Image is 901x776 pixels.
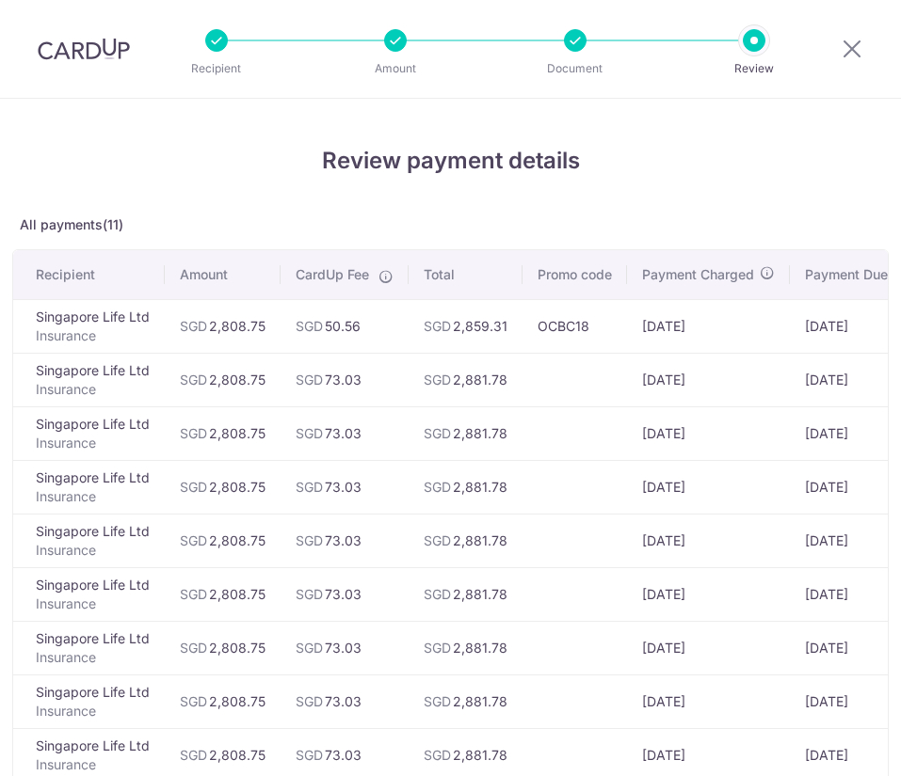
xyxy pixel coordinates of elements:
[180,586,207,602] span: SGD
[296,693,323,709] span: SGD
[281,674,409,728] td: 73.03
[180,532,207,548] span: SGD
[36,648,150,667] p: Insurance
[12,215,889,234] p: All payments(11)
[296,425,323,441] span: SGD
[13,567,165,621] td: Singapore Life Ltd
[13,353,165,406] td: Singapore Life Ltd
[13,406,165,460] td: Singapore Life Ltd
[523,299,627,353] td: OCBC18
[424,318,451,334] span: SGD
[38,38,130,60] img: CardUp
[627,460,790,514] td: [DATE]
[165,250,281,299] th: Amount
[165,406,281,460] td: 2,808.75
[36,380,150,399] p: Insurance
[523,59,628,78] p: Document
[424,693,451,709] span: SGD
[36,487,150,506] p: Insurance
[13,674,165,728] td: Singapore Life Ltd
[701,59,807,78] p: Review
[13,299,165,353] td: Singapore Life Ltd
[296,479,323,495] span: SGD
[296,372,323,388] span: SGD
[424,372,451,388] span: SGD
[296,640,323,656] span: SGD
[36,326,150,345] p: Insurance
[523,250,627,299] th: Promo code
[296,747,323,763] span: SGD
[281,299,409,353] td: 50.56
[36,755,150,774] p: Insurance
[627,299,790,353] td: [DATE]
[281,406,409,460] td: 73.03
[780,720,882,767] iframe: Opens a widget where you can find more information
[805,265,888,284] span: Payment Due
[165,674,281,728] td: 2,808.75
[180,372,207,388] span: SGD
[165,514,281,567] td: 2,808.75
[409,567,523,621] td: 2,881.78
[36,541,150,560] p: Insurance
[165,567,281,621] td: 2,808.75
[36,702,150,721] p: Insurance
[12,144,889,178] h4: Review payment details
[281,353,409,406] td: 73.03
[424,747,451,763] span: SGD
[13,250,165,299] th: Recipient
[296,532,323,548] span: SGD
[424,532,451,548] span: SGD
[627,621,790,674] td: [DATE]
[627,674,790,728] td: [DATE]
[164,59,269,78] p: Recipient
[13,621,165,674] td: Singapore Life Ltd
[180,479,207,495] span: SGD
[409,299,523,353] td: 2,859.31
[296,586,323,602] span: SGD
[13,460,165,514] td: Singapore Life Ltd
[627,406,790,460] td: [DATE]
[165,621,281,674] td: 2,808.75
[36,594,150,613] p: Insurance
[409,460,523,514] td: 2,881.78
[409,674,523,728] td: 2,881.78
[36,434,150,452] p: Insurance
[343,59,448,78] p: Amount
[180,693,207,709] span: SGD
[165,299,281,353] td: 2,808.75
[281,514,409,567] td: 73.03
[180,747,207,763] span: SGD
[296,265,369,284] span: CardUp Fee
[281,567,409,621] td: 73.03
[627,353,790,406] td: [DATE]
[409,621,523,674] td: 2,881.78
[409,514,523,567] td: 2,881.78
[180,318,207,334] span: SGD
[281,621,409,674] td: 73.03
[424,425,451,441] span: SGD
[424,479,451,495] span: SGD
[642,265,754,284] span: Payment Charged
[424,640,451,656] span: SGD
[627,567,790,621] td: [DATE]
[296,318,323,334] span: SGD
[281,460,409,514] td: 73.03
[13,514,165,567] td: Singapore Life Ltd
[409,353,523,406] td: 2,881.78
[165,353,281,406] td: 2,808.75
[627,514,790,567] td: [DATE]
[180,425,207,441] span: SGD
[424,586,451,602] span: SGD
[409,406,523,460] td: 2,881.78
[180,640,207,656] span: SGD
[165,460,281,514] td: 2,808.75
[409,250,523,299] th: Total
